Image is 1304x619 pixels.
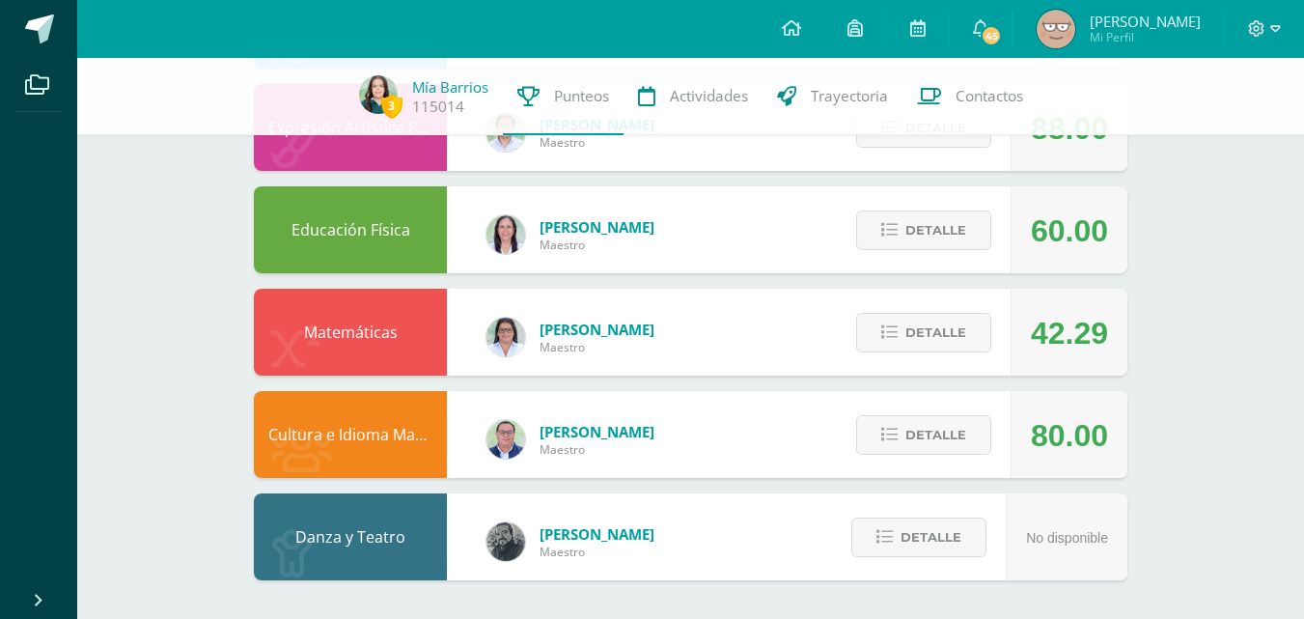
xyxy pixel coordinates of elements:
[540,544,654,560] span: Maestro
[856,415,991,455] button: Detalle
[254,186,447,273] div: Educación Física
[1037,10,1075,48] img: 9c98bbe379099fee322dc40a884c11d7.png
[905,315,966,351] span: Detalle
[670,86,748,106] span: Actividades
[811,86,888,106] span: Trayectoria
[381,94,402,118] span: 3
[412,77,488,97] a: Mía Barrios
[486,215,525,254] img: f77eda19ab9d4901e6803b4611072024.png
[905,212,966,248] span: Detalle
[901,520,961,555] span: Detalle
[540,237,654,253] span: Maestro
[540,134,654,151] span: Maestro
[486,318,525,356] img: 341d98b4af7301a051bfb6365f8299c3.png
[763,58,902,135] a: Trayectoria
[554,86,609,106] span: Punteos
[254,289,447,376] div: Matemáticas
[905,417,966,453] span: Detalle
[956,86,1023,106] span: Contactos
[540,320,654,339] span: [PERSON_NAME]
[540,339,654,355] span: Maestro
[254,391,447,478] div: Cultura e Idioma Maya, Garífuna o Xinka
[1031,392,1108,479] div: 80.00
[540,422,654,441] span: [PERSON_NAME]
[1090,29,1201,45] span: Mi Perfil
[856,313,991,352] button: Detalle
[624,58,763,135] a: Actividades
[902,58,1038,135] a: Contactos
[412,97,464,117] a: 115014
[486,522,525,561] img: 8ba24283638e9cc0823fe7e8b79ee805.png
[359,75,398,114] img: cd3ffb3125deefca479a540aa7144015.png
[540,441,654,458] span: Maestro
[981,25,1002,46] span: 45
[1026,530,1108,546] span: No disponible
[540,217,654,237] span: [PERSON_NAME]
[1031,290,1108,377] div: 42.29
[503,58,624,135] a: Punteos
[486,420,525,459] img: c1c1b07ef08c5b34f56a5eb7b3c08b85.png
[1031,187,1108,274] div: 60.00
[856,211,991,250] button: Detalle
[540,524,654,544] span: [PERSON_NAME]
[851,518,986,557] button: Detalle
[1090,12,1201,31] span: [PERSON_NAME]
[254,493,447,580] div: Danza y Teatro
